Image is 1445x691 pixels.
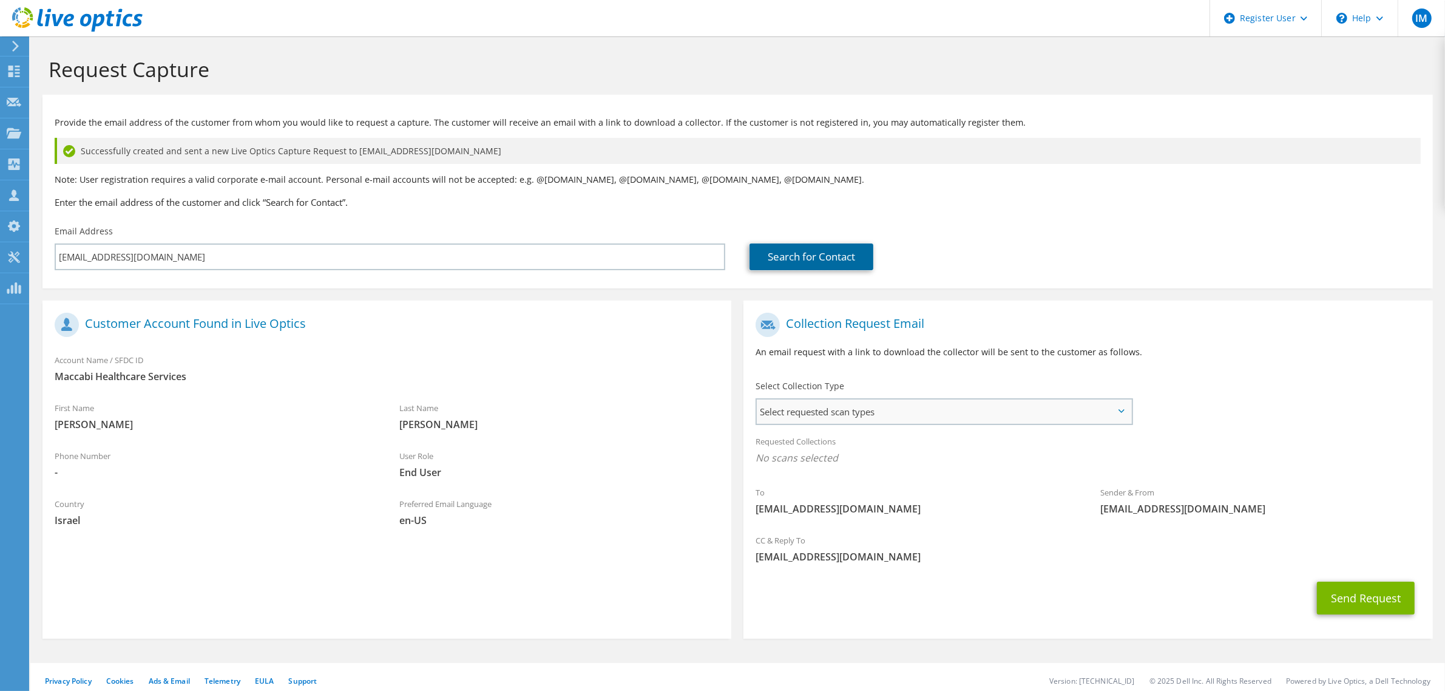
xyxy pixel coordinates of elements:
[42,491,387,533] div: Country
[106,676,134,686] a: Cookies
[55,173,1421,186] p: Note: User registration requires a valid corporate e-mail account. Personal e-mail accounts will ...
[55,514,375,527] span: Israel
[743,480,1088,522] div: To
[1100,502,1421,516] span: [EMAIL_ADDRESS][DOMAIN_NAME]
[387,443,732,485] div: User Role
[757,400,1131,424] span: Select requested scan types
[55,225,113,237] label: Email Address
[81,145,501,158] span: Successfully created and sent a new Live Optics Capture Request to [EMAIL_ADDRESS][DOMAIN_NAME]
[55,116,1421,129] p: Provide the email address of the customer from whom you would like to request a capture. The cust...
[387,491,732,533] div: Preferred Email Language
[743,528,1432,570] div: CC & Reply To
[756,345,1420,359] p: An email request with a link to download the collector will be sent to the customer as follows.
[288,676,317,686] a: Support
[42,395,387,437] div: First Name
[42,443,387,485] div: Phone Number
[55,418,375,431] span: [PERSON_NAME]
[743,429,1432,474] div: Requested Collections
[1149,676,1271,686] li: © 2025 Dell Inc. All Rights Reserved
[42,347,731,389] div: Account Name / SFDC ID
[55,370,719,383] span: Maccabi Healthcare Services
[1088,480,1433,522] div: Sender & From
[756,313,1414,337] h1: Collection Request Email
[55,313,713,337] h1: Customer Account Found in Live Optics
[55,466,375,479] span: -
[1336,13,1347,24] svg: \n
[750,243,873,270] a: Search for Contact
[149,676,190,686] a: Ads & Email
[399,418,720,431] span: [PERSON_NAME]
[756,502,1076,516] span: [EMAIL_ADDRESS][DOMAIN_NAME]
[756,380,844,392] label: Select Collection Type
[205,676,240,686] a: Telemetry
[399,514,720,527] span: en-US
[756,451,1420,465] span: No scans selected
[55,196,1421,209] h3: Enter the email address of the customer and click “Search for Contact”.
[1049,676,1135,686] li: Version: [TECHNICAL_ID]
[387,395,732,437] div: Last Name
[756,550,1420,563] span: [EMAIL_ADDRESS][DOMAIN_NAME]
[1317,582,1415,614] button: Send Request
[1412,9,1432,28] span: IM
[399,466,720,479] span: End User
[45,676,92,686] a: Privacy Policy
[1286,676,1430,686] li: Powered by Live Optics, a Dell Technology
[49,56,1421,82] h1: Request Capture
[255,676,274,686] a: EULA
